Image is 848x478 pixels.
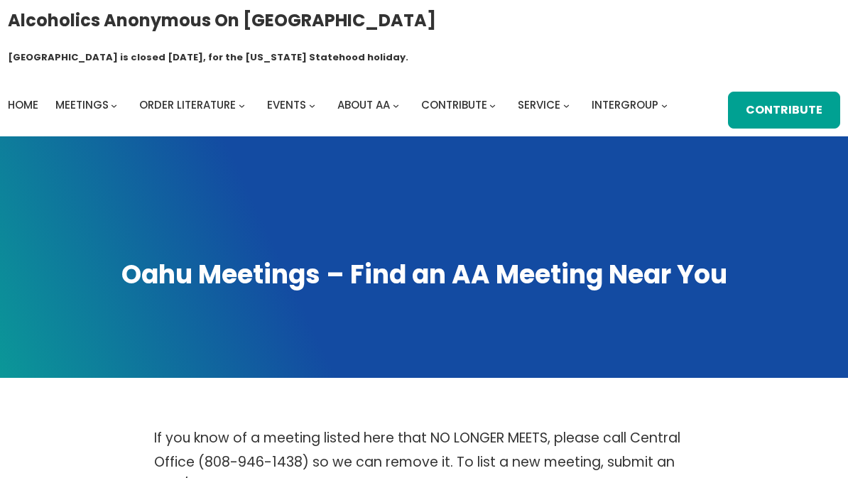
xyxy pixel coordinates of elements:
[13,258,835,293] h1: Oahu Meetings – Find an AA Meeting Near You
[309,102,315,109] button: Events submenu
[421,97,487,112] span: Contribute
[592,95,658,115] a: Intergroup
[337,95,390,115] a: About AA
[8,97,38,112] span: Home
[592,97,658,112] span: Intergroup
[55,95,109,115] a: Meetings
[8,95,38,115] a: Home
[489,102,496,109] button: Contribute submenu
[518,95,560,115] a: Service
[139,97,236,112] span: Order Literature
[267,97,306,112] span: Events
[421,95,487,115] a: Contribute
[8,5,436,36] a: Alcoholics Anonymous on [GEOGRAPHIC_DATA]
[111,102,117,109] button: Meetings submenu
[393,102,399,109] button: About AA submenu
[337,97,390,112] span: About AA
[728,92,840,129] a: Contribute
[563,102,570,109] button: Service submenu
[8,50,408,65] h1: [GEOGRAPHIC_DATA] is closed [DATE], for the [US_STATE] Statehood holiday.
[518,97,560,112] span: Service
[55,97,109,112] span: Meetings
[267,95,306,115] a: Events
[239,102,245,109] button: Order Literature submenu
[661,102,668,109] button: Intergroup submenu
[8,95,673,115] nav: Intergroup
